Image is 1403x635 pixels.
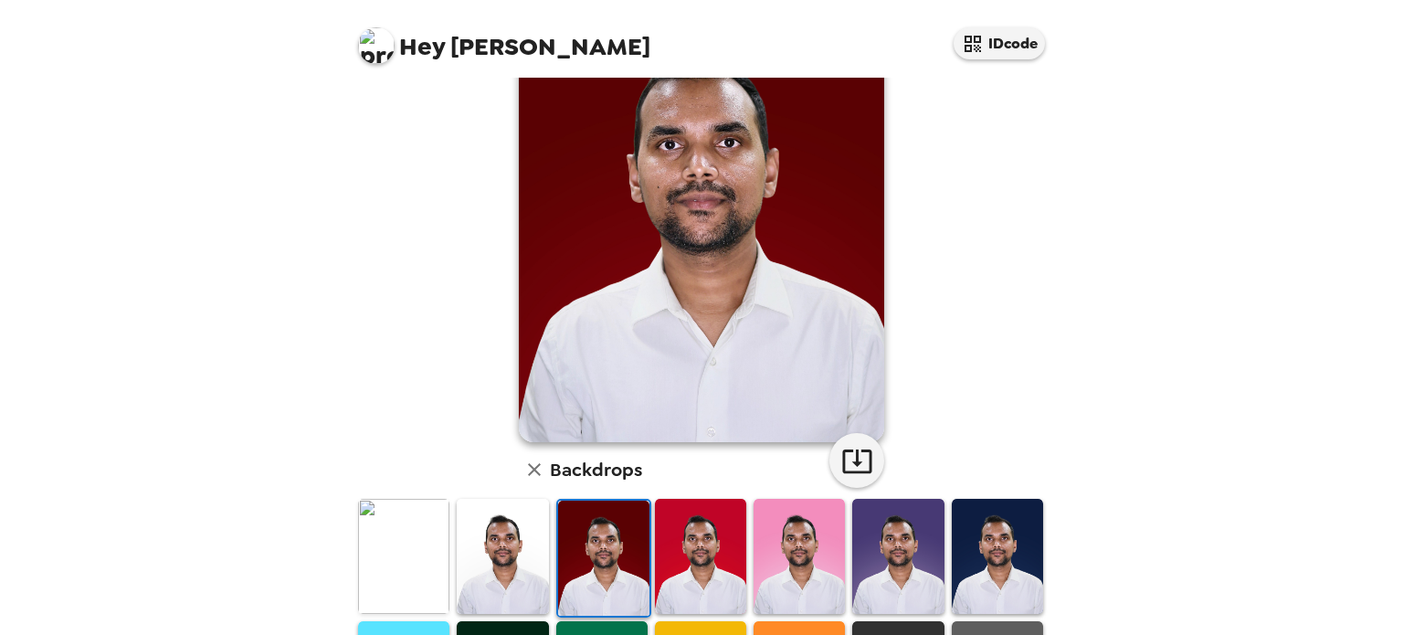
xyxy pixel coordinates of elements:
[954,27,1045,59] button: IDcode
[358,18,650,59] span: [PERSON_NAME]
[399,30,445,63] span: Hey
[358,499,449,613] img: Original
[358,27,395,64] img: profile pic
[550,455,642,484] h6: Backdrops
